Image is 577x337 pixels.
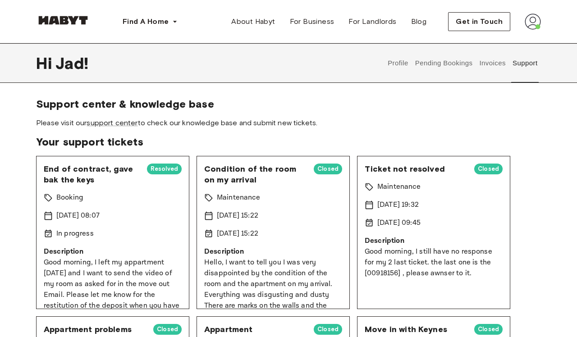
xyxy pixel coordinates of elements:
[456,16,503,27] span: Get in Touch
[217,210,258,221] p: [DATE] 15:22
[341,13,403,31] a: For Landlords
[153,325,182,334] span: Closed
[377,218,421,228] p: [DATE] 09:45
[365,236,503,246] p: Description
[36,16,90,25] img: Habyt
[217,228,258,239] p: [DATE] 15:22
[36,54,55,73] span: Hi
[365,324,467,335] span: Move in with Keynes
[404,13,434,31] a: Blog
[204,164,307,185] span: Condition of the room on my arrival
[217,192,260,203] p: Maintenance
[204,246,342,257] p: Description
[224,13,282,31] a: About Habyt
[525,14,541,30] img: avatar
[87,118,137,127] a: support center
[55,54,88,73] span: Jad !
[474,325,503,334] span: Closed
[56,228,94,239] p: In progress
[365,164,467,174] span: Ticket not resolved
[511,43,539,83] button: Support
[56,192,83,203] p: Booking
[123,16,169,27] span: Find A Home
[478,43,507,83] button: Invoices
[36,135,541,149] span: Your support tickets
[44,257,182,322] p: Good morning, I left my appartment [DATE] and I want to send the video of my room as asked for in...
[44,324,146,335] span: Appartment problems
[474,164,503,173] span: Closed
[348,16,396,27] span: For Landlords
[314,325,342,334] span: Closed
[36,97,541,111] span: Support center & knowledge base
[411,16,427,27] span: Blog
[385,43,541,83] div: user profile tabs
[115,13,185,31] button: Find A Home
[44,164,140,185] span: End of contract, gave bak the keys
[290,16,334,27] span: For Business
[36,118,541,128] span: Please visit our to check our knowledge base and submit new tickets.
[231,16,275,27] span: About Habyt
[448,12,510,31] button: Get in Touch
[314,164,342,173] span: Closed
[147,164,182,173] span: Resolved
[377,200,419,210] p: [DATE] 19:32
[365,246,503,279] p: Good morning, I still have no response for my 2 last ticket. the last one is the [00918156] , ple...
[387,43,410,83] button: Profile
[377,182,421,192] p: Maintenance
[283,13,342,31] a: For Business
[44,246,182,257] p: Description
[56,210,100,221] p: [DATE] 08:07
[414,43,474,83] button: Pending Bookings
